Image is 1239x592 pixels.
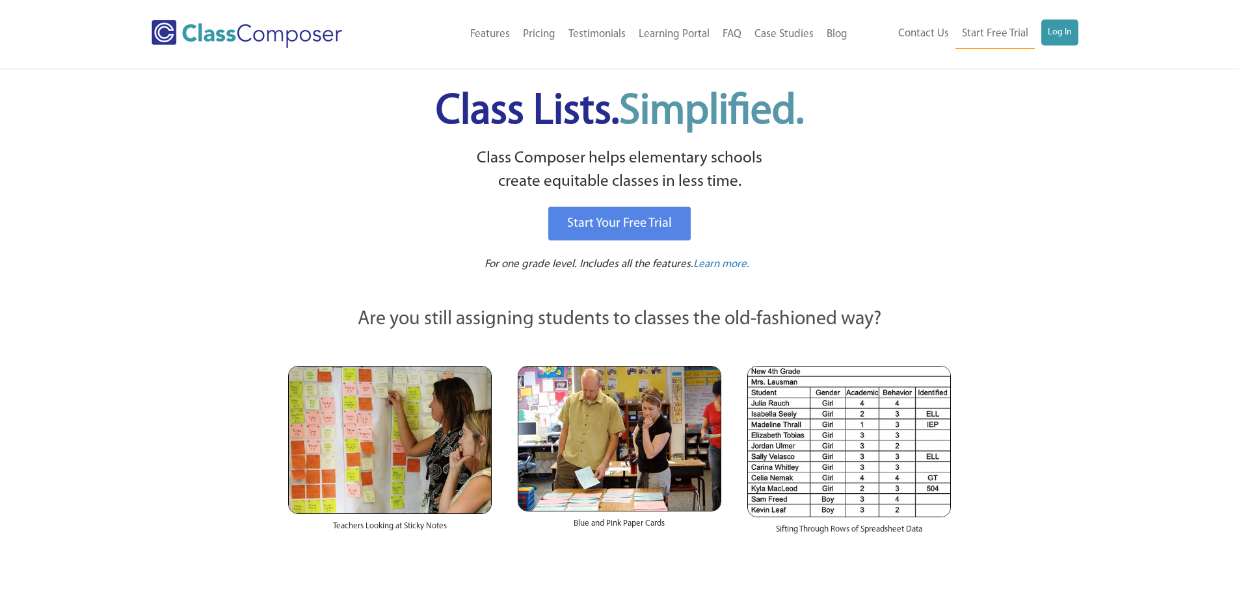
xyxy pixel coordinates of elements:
img: Class Composer [152,20,342,48]
span: Start Your Free Trial [567,217,672,230]
a: Pricing [516,20,562,49]
p: Are you still assigning students to classes the old-fashioned way? [288,305,952,334]
a: Features [464,20,516,49]
div: Blue and Pink Paper Cards [518,511,721,543]
span: For one grade level. Includes all the features. [485,259,693,270]
nav: Header Menu [395,20,854,49]
div: Sifting Through Rows of Spreadsheet Data [747,517,951,548]
a: Contact Us [892,19,955,48]
a: FAQ [716,20,748,49]
a: Start Your Free Trial [548,207,691,240]
a: Case Studies [748,20,820,49]
div: Teachers Looking at Sticky Notes [288,514,492,545]
span: Class Lists. [436,91,804,133]
p: Class Composer helps elementary schools create equitable classes in less time. [286,147,953,194]
a: Start Free Trial [955,19,1035,49]
img: Spreadsheets [747,366,951,517]
nav: Header Menu [854,19,1078,49]
a: Learning Portal [632,20,716,49]
a: Blog [820,20,854,49]
a: Log In [1041,19,1078,45]
a: Learn more. [693,257,749,273]
a: Testimonials [562,20,632,49]
span: Simplified. [619,91,804,133]
img: Blue and Pink Paper Cards [518,366,721,511]
img: Teachers Looking at Sticky Notes [288,366,492,514]
span: Learn more. [693,259,749,270]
